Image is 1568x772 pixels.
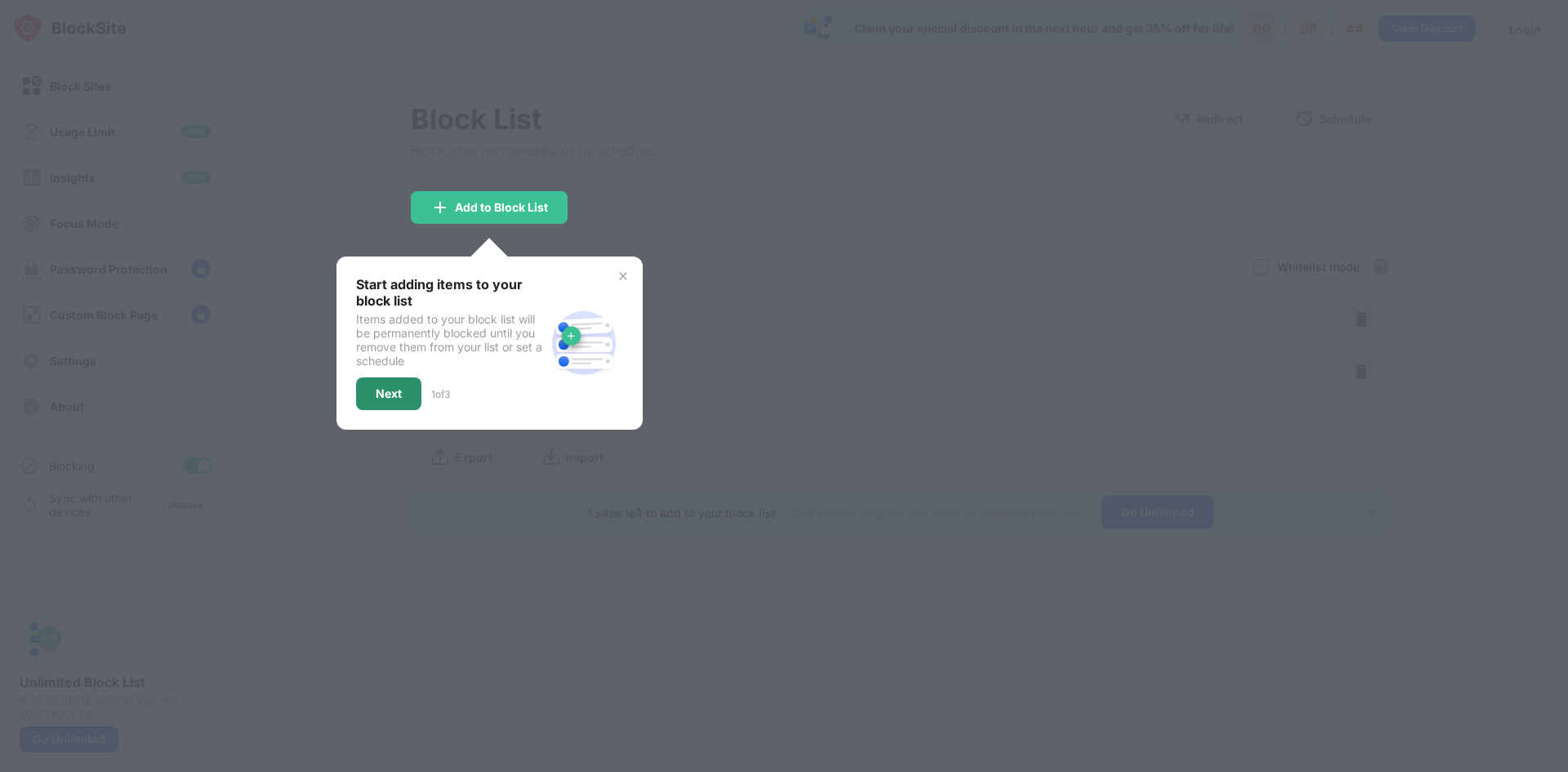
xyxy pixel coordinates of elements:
div: Items added to your block list will be permanently blocked until you remove them from your list o... [356,312,545,368]
div: Next [376,387,402,400]
div: Start adding items to your block list [356,276,545,309]
img: x-button.svg [617,270,630,283]
div: 1 of 3 [431,388,450,400]
div: Add to Block List [455,201,548,214]
img: block-site.svg [545,304,623,382]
